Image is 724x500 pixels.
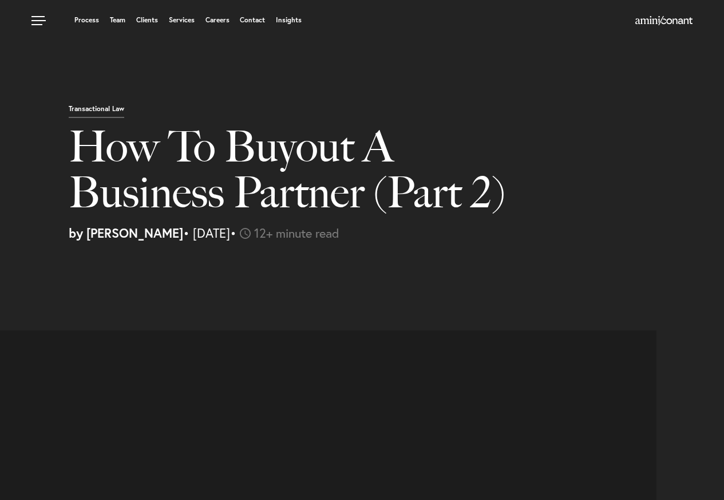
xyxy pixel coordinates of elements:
span: 12+ minute read [254,225,339,241]
a: Clients [136,17,158,23]
span: • [230,225,236,241]
p: • [DATE] [69,227,715,239]
a: Team [110,17,125,23]
a: Home [635,17,693,26]
a: Services [169,17,195,23]
a: Careers [205,17,230,23]
p: Transactional Law [69,105,124,118]
h1: How To Buyout A Business Partner (Part 2) [69,124,521,227]
strong: by [PERSON_NAME] [69,225,183,241]
a: Contact [240,17,265,23]
a: Insights [276,17,302,23]
img: icon-time-light.svg [240,228,251,239]
a: Process [74,17,99,23]
img: Amini & Conant [635,16,693,25]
